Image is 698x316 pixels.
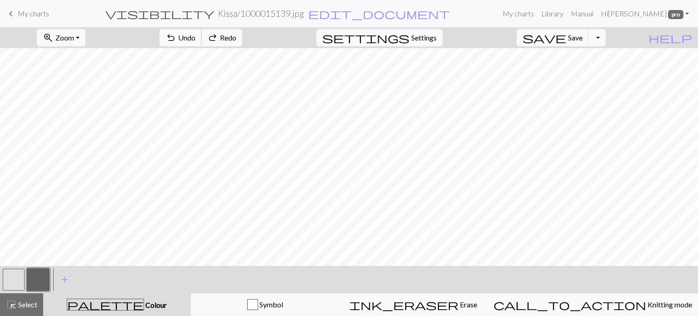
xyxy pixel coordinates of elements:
button: Undo [160,29,202,46]
button: Erase [339,293,488,316]
button: Redo [201,29,242,46]
span: Save [568,33,583,42]
span: add [59,273,70,286]
span: save [523,31,566,44]
span: highlight_alt [6,298,17,311]
span: edit_document [308,7,450,20]
span: Symbol [258,300,283,309]
h2: Kissa / 1000015139.jpg [218,8,304,19]
span: keyboard_arrow_left [5,7,16,20]
span: Knitting mode [646,300,692,309]
i: Settings [322,32,409,43]
button: SettingsSettings [316,29,443,46]
span: call_to_action [494,298,646,311]
span: Erase [459,300,477,309]
span: redo [207,31,218,44]
span: My charts [18,9,49,18]
button: Symbol [191,293,339,316]
span: Zoom [55,33,74,42]
span: undo [165,31,176,44]
span: ink_eraser [349,298,459,311]
a: Library [538,5,567,23]
span: Redo [220,33,236,42]
a: Manual [567,5,597,23]
button: Zoom [37,29,85,46]
span: Colour [144,301,167,309]
span: Select [17,300,37,309]
button: Knitting mode [488,293,698,316]
span: zoom_in [43,31,54,44]
span: pro [668,10,683,19]
a: My charts [499,5,538,23]
span: palette [67,298,144,311]
button: Colour [43,293,191,316]
span: Settings [411,32,437,43]
span: help [648,31,692,44]
span: settings [322,31,409,44]
a: Hi[PERSON_NAME] pro [597,5,693,23]
span: visibility [105,7,214,20]
button: Save [517,29,589,46]
a: My charts [5,6,49,21]
span: Undo [178,33,195,42]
